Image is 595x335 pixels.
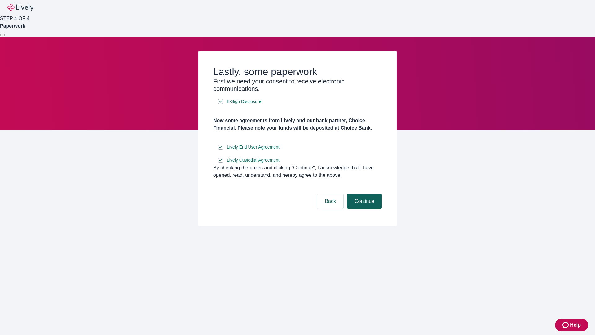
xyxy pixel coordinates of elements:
a: e-sign disclosure document [226,156,281,164]
button: Back [317,194,343,209]
span: Lively End User Agreement [227,144,280,150]
span: Help [570,321,581,329]
div: By checking the boxes and clicking “Continue", I acknowledge that I have opened, read, understand... [213,164,382,179]
h2: Lastly, some paperwork [213,66,382,78]
button: Zendesk support iconHelp [555,319,588,331]
button: Continue [347,194,382,209]
h3: First we need your consent to receive electronic communications. [213,78,382,92]
a: e-sign disclosure document [226,143,281,151]
svg: Zendesk support icon [562,321,570,329]
span: E-Sign Disclosure [227,98,261,105]
span: Lively Custodial Agreement [227,157,280,163]
h4: Now some agreements from Lively and our bank partner, Choice Financial. Please note your funds wi... [213,117,382,132]
img: Lively [7,4,33,11]
a: e-sign disclosure document [226,98,262,105]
